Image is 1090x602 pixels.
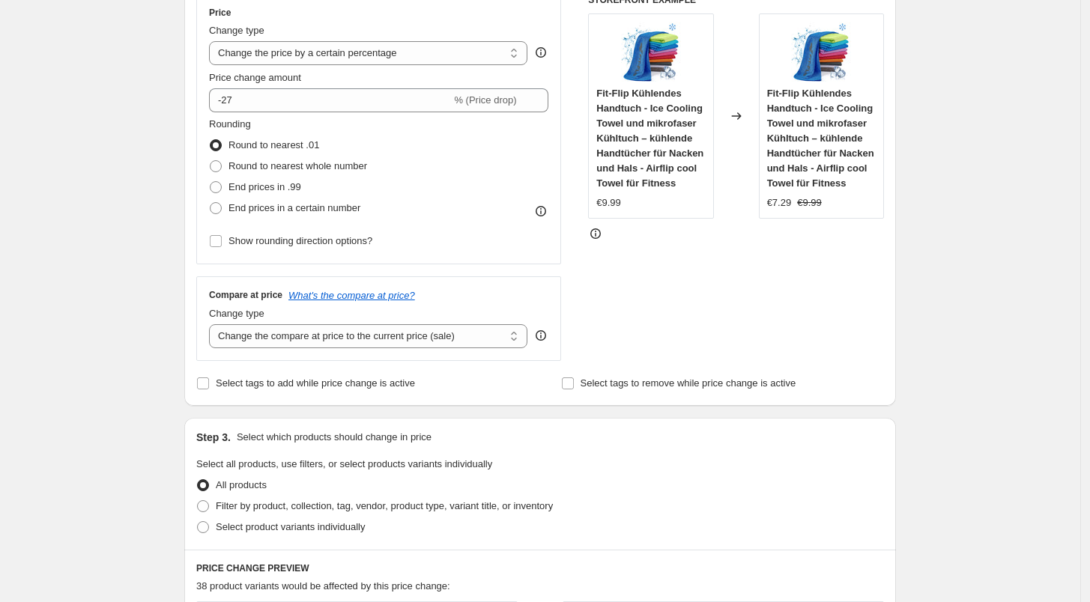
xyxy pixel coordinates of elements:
[228,160,367,171] span: Round to nearest whole number
[533,328,548,343] div: help
[209,25,264,36] span: Change type
[209,7,231,19] h3: Price
[228,139,319,150] span: Round to nearest .01
[216,377,415,389] span: Select tags to add while price change is active
[209,72,301,83] span: Price change amount
[209,289,282,301] h3: Compare at price
[228,181,301,192] span: End prices in .99
[209,118,251,130] span: Rounding
[767,195,792,210] div: €7.29
[288,290,415,301] button: What's the compare at price?
[237,430,432,445] p: Select which products should change in price
[196,458,492,469] span: Select all products, use filters, or select products variants individually
[621,22,681,82] img: A1-J8KKS80L_80x.jpg
[216,521,365,532] span: Select product variants individually
[454,94,516,106] span: % (Price drop)
[797,195,822,210] strike: €9.99
[196,562,884,574] h6: PRICE CHANGE PREVIEW
[581,377,796,389] span: Select tags to remove while price change is active
[209,88,451,112] input: -15
[196,430,231,445] h2: Step 3.
[228,202,360,213] span: End prices in a certain number
[216,500,553,511] span: Filter by product, collection, tag, vendor, product type, variant title, or inventory
[791,22,851,82] img: A1-J8KKS80L_80x.jpg
[228,235,372,246] span: Show rounding direction options?
[216,479,267,490] span: All products
[596,88,703,189] span: Fit-Flip Kühlendes Handtuch - Ice Cooling Towel und mikrofaser Kühltuch – kühlende Handtücher für...
[767,88,874,189] span: Fit-Flip Kühlendes Handtuch - Ice Cooling Towel und mikrofaser Kühltuch – kühlende Handtücher für...
[533,45,548,60] div: help
[596,195,621,210] div: €9.99
[209,308,264,319] span: Change type
[196,580,450,592] span: 38 product variants would be affected by this price change:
